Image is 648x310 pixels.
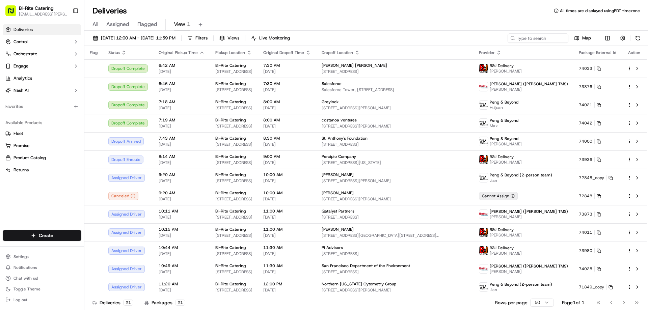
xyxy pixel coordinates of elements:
[215,87,252,92] span: [STREET_ADDRESS]
[159,105,205,111] span: [DATE]
[490,154,514,160] span: B&J Delivery
[490,63,514,68] span: B&J Delivery
[322,227,354,232] span: [PERSON_NAME]
[215,154,246,159] span: Bi-Rite Catering
[490,251,522,256] span: [PERSON_NAME]
[159,172,205,177] span: 9:20 AM
[13,155,46,161] span: Product Catalog
[579,120,601,126] button: 74042
[215,178,252,184] span: [STREET_ADDRESS]
[13,254,29,259] span: Settings
[322,172,354,177] span: [PERSON_NAME]
[490,263,568,269] span: [PERSON_NAME] ([PERSON_NAME] TMS)
[101,35,175,41] span: [DATE] 12:00 AM - [DATE] 11:59 PM
[322,87,468,92] span: Salesforce Tower, [STREET_ADDRESS]
[263,178,311,184] span: [DATE]
[13,51,37,57] span: Orchestrate
[13,276,38,281] span: Chat with us!
[263,69,311,74] span: [DATE]
[108,192,138,200] button: Canceled
[174,20,190,28] span: View 1
[479,50,495,55] span: Provider
[3,3,70,19] button: Bi-Rite Catering[EMAIL_ADDRESS][PERSON_NAME][DOMAIN_NAME]
[479,101,488,109] img: profile_peng_cartwheel.jpg
[215,69,252,74] span: [STREET_ADDRESS]
[490,141,522,147] span: [PERSON_NAME]
[13,297,27,303] span: Log out
[90,33,179,43] button: [DATE] 12:00 AM - [DATE] 11:59 PM
[490,287,552,292] span: Jian
[3,230,81,241] button: Create
[479,137,488,146] img: profile_peng_cartwheel.jpg
[490,100,518,105] span: Peng & Beyond
[215,245,246,250] span: Bi-Rite Catering
[579,266,592,272] span: 74028
[582,35,591,41] span: Map
[5,167,79,173] a: Returns
[39,232,53,239] span: Create
[579,175,613,180] button: 72848_copy
[19,5,54,11] button: Bi-Rite Catering
[215,215,252,220] span: [STREET_ADDRESS]
[322,142,468,147] span: [STREET_ADDRESS]
[259,35,290,41] span: Live Monitoring
[159,136,205,141] span: 7:43 AM
[562,299,585,306] div: Page 1 of 1
[5,155,79,161] a: Product Catalog
[5,131,79,137] a: Fleet
[263,190,311,196] span: 10:00 AM
[490,123,518,129] span: Max
[159,142,205,147] span: [DATE]
[184,33,211,43] button: Filters
[90,50,98,55] span: Flag
[479,64,488,73] img: profile_bj_cartwheel_2man.png
[508,33,568,43] input: Type to search
[215,81,246,86] span: Bi-Rite Catering
[13,265,37,270] span: Notifications
[263,81,311,86] span: 7:30 AM
[19,11,67,17] span: [EMAIL_ADDRESS][PERSON_NAME][DOMAIN_NAME]
[322,208,354,214] span: Qatalyst Partners
[560,8,640,13] span: All times are displayed using PDT timezone
[263,281,311,287] span: 12:00 PM
[215,172,246,177] span: Bi-Rite Catering
[159,281,205,287] span: 11:20 AM
[159,190,205,196] span: 9:20 AM
[3,128,81,139] button: Fleet
[322,81,342,86] span: Salesforce
[159,99,205,105] span: 7:18 AM
[490,269,568,274] span: [PERSON_NAME]
[479,283,488,291] img: profile_peng_cartwheel.jpg
[627,50,641,55] div: Action
[159,287,205,293] span: [DATE]
[215,263,246,269] span: Bi-Rite Catering
[322,190,354,196] span: [PERSON_NAME]
[322,245,343,250] span: Pi Advisors
[215,117,246,123] span: Bi-Rite Catering
[322,123,468,129] span: [STREET_ADDRESS][PERSON_NAME]
[322,117,357,123] span: costanoa ventures
[579,66,601,71] button: 74033
[13,167,29,173] span: Returns
[263,172,311,177] span: 10:00 AM
[479,264,488,273] img: betty.jpg
[123,300,133,306] div: 21
[263,251,311,256] span: [DATE]
[195,35,208,41] span: Filters
[322,154,356,159] span: Percipio Company
[215,142,252,147] span: [STREET_ADDRESS]
[579,139,592,144] span: 74000
[3,295,81,305] button: Log out
[248,33,293,43] button: Live Monitoring
[579,193,592,199] span: 72848
[215,196,252,202] span: [STREET_ADDRESS]
[490,282,552,287] span: Peng & Beyond (2-person team)
[92,5,127,16] h1: Deliveries
[263,227,311,232] span: 11:00 AM
[322,105,468,111] span: [STREET_ADDRESS][PERSON_NAME]
[92,20,98,28] span: All
[13,75,32,81] span: Analytics
[13,286,40,292] span: Toggle Theme
[263,269,311,275] span: [DATE]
